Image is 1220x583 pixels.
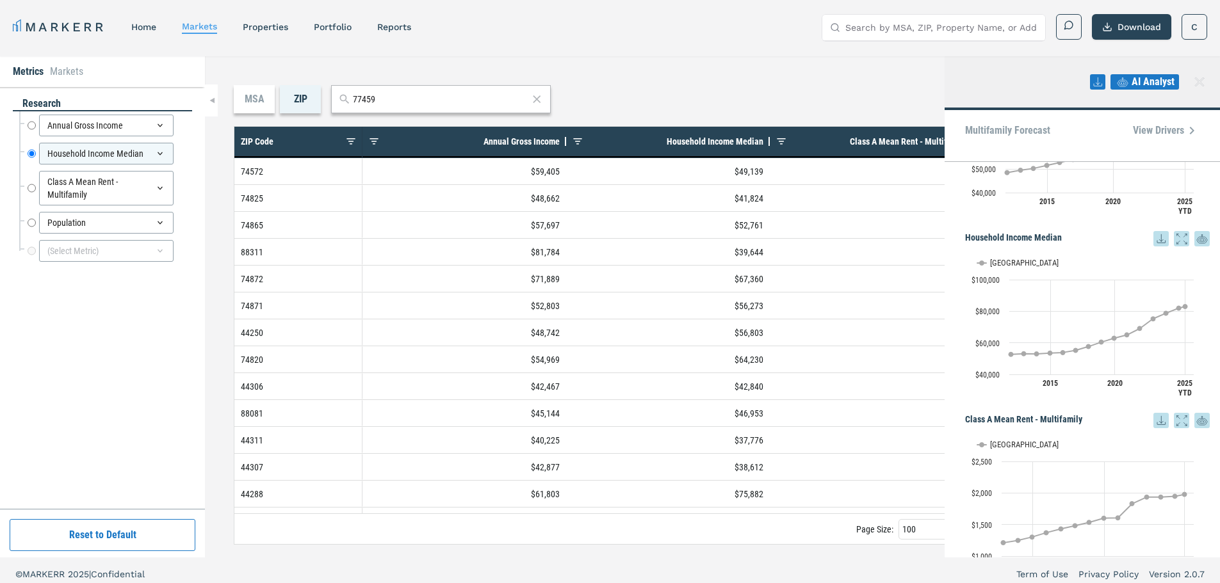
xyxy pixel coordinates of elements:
text: 2020 [1105,197,1121,206]
div: - [770,292,973,319]
path: Wednesday, 14 Dec, 18:00, 1,430.58. USA. [1059,527,1064,532]
a: Version 2.0.7 [1149,568,1205,580]
text: 2025 YTD [1177,197,1192,216]
text: [GEOGRAPHIC_DATA] [990,440,1059,449]
span: Confidential [91,569,145,579]
div: - [770,212,973,238]
div: $40,225 [362,427,566,453]
path: Wednesday, 14 Dec, 18:00, 48,443.4. USA. [1005,170,1010,175]
a: markets [182,21,217,31]
div: Household Income Median [39,143,174,164]
div: $59,405 [362,158,566,184]
div: 88311 [234,239,362,265]
path: Thursday, 14 Dec, 18:00, 78,681.93. USA. [1164,311,1169,316]
input: Search by MSA, ZIP, Property Name, or Address [845,15,1037,40]
div: $52,803 [362,292,566,319]
div: research [13,97,192,111]
div: 44307 [234,454,362,480]
span: AI Analyst [1132,74,1175,90]
div: $39,644 [566,239,770,265]
path: Thursday, 14 Dec, 18:00, 1,935.43. USA. [1159,495,1164,500]
div: $50,516 [566,507,770,534]
div: $37,776 [566,427,770,453]
text: $1,500 [972,521,992,530]
path: Thursday, 14 Dec, 18:00, 1,480.99. USA. [1073,523,1078,529]
div: 74820 [234,346,362,372]
div: - [770,185,973,211]
p: Multifamily Forecast [965,125,1050,136]
span: MARKERR [22,569,68,579]
path: Wednesday, 14 Dec, 18:00, 75,179.19. USA. [1151,316,1156,321]
button: C [1182,14,1207,40]
path: Monday, 14 Dec, 18:00, 1,371.16. USA. [1044,530,1049,535]
path: Monday, 14 Dec, 18:00, 1,606.44. USA. [1116,515,1121,520]
div: - [770,239,973,265]
div: $42,877 [362,454,566,480]
div: 74871 [234,292,362,319]
text: $40,000 [975,371,1000,379]
path: Tuesday, 14 Dec, 18:00, 69,082.78. USA. [1137,326,1143,331]
button: Show USA [977,440,1004,449]
path: Monday, 14 Dec, 18:00, 52,725.9. USA. [1057,160,1062,165]
li: Metrics [13,64,44,79]
path: Sunday, 14 Dec, 18:00, 51,504.4. USA. [1045,163,1050,168]
div: 74572 [234,158,362,184]
path: Wednesday, 14 Dec, 18:00, 55,176.83. USA. [1073,348,1078,353]
div: Class A Mean Rent - Multifamily [39,171,174,205]
a: home [131,22,156,32]
div: - [770,507,973,534]
path: Thursday, 14 Aug, 19:00, 1,977.09. USA. [1182,492,1187,497]
div: 44306 [234,373,362,399]
path: Sunday, 14 Dec, 18:00, 53,440.99. USA. [1048,351,1053,356]
h5: Class A Mean Rent - Multifamily [965,413,1210,428]
div: $38,612 [566,454,770,480]
path: Saturday, 14 Dec, 18:00, 1,947.11. USA. [1173,494,1178,499]
li: Markets [50,64,83,79]
span: C [1191,20,1198,33]
path: Friday, 14 Dec, 18:00, 1,211.68. USA. [1001,540,1006,545]
path: Saturday, 14 Dec, 18:00, 1,600.39. USA. [1102,516,1107,521]
div: 74825 [234,185,362,211]
text: $50,000 [972,165,996,174]
div: - [770,266,973,292]
div: $56,803 [566,319,770,346]
div: 44250 [234,319,362,346]
div: 74865 [234,212,362,238]
text: 2025 YTD [1177,379,1192,397]
div: $45,144 [362,400,566,426]
text: $2,500 [972,458,992,467]
svg: Interactive chart [965,246,1200,406]
div: $67,360 [566,266,770,292]
text: $100,000 [972,276,1000,285]
text: 2020 [1107,379,1123,388]
div: $42,467 [362,373,566,399]
path: Wednesday, 14 Dec, 18:00, 1,934.57. USA. [1144,495,1150,500]
span: Household Income Median [667,136,763,147]
div: - [770,158,973,184]
div: $75,882 [566,481,770,507]
div: (Select Metric) [39,240,174,262]
div: $56,273 [566,292,770,319]
div: $54,969 [362,346,566,372]
path: Friday, 14 Dec, 18:00, 49,462.92. USA. [1018,168,1023,173]
path: Friday, 14 Dec, 18:00, 1,534.55. USA. [1087,520,1092,525]
a: Term of Use [1016,568,1068,580]
path: Monday, 14 Dec, 18:00, 65,014.71. USA. [1125,332,1130,337]
div: Annual Gross Income [39,115,174,136]
path: Saturday, 14 Dec, 18:00, 81,971.38. USA. [1176,305,1182,310]
div: 44311 [234,427,362,453]
input: Search by MSA or ZIP Code [353,93,528,106]
div: Population [39,212,174,234]
text: $40,000 [972,189,996,198]
div: $48,662 [362,185,566,211]
span: 2025 | [68,569,91,579]
text: $1,000 [972,552,992,561]
path: Wednesday, 14 Dec, 18:00, 52,622.74. USA. [1009,352,1014,357]
div: $64,230 [566,346,770,372]
text: $80,000 [975,307,1000,316]
h5: Household Income Median [965,231,1210,246]
path: Friday, 14 Dec, 18:00, 53,080.46. USA. [1021,351,1027,356]
text: $2,000 [972,489,992,498]
path: Saturday, 14 Dec, 18:00, 50,230.26. USA. [1031,166,1036,171]
text: $60,000 [975,339,1000,348]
